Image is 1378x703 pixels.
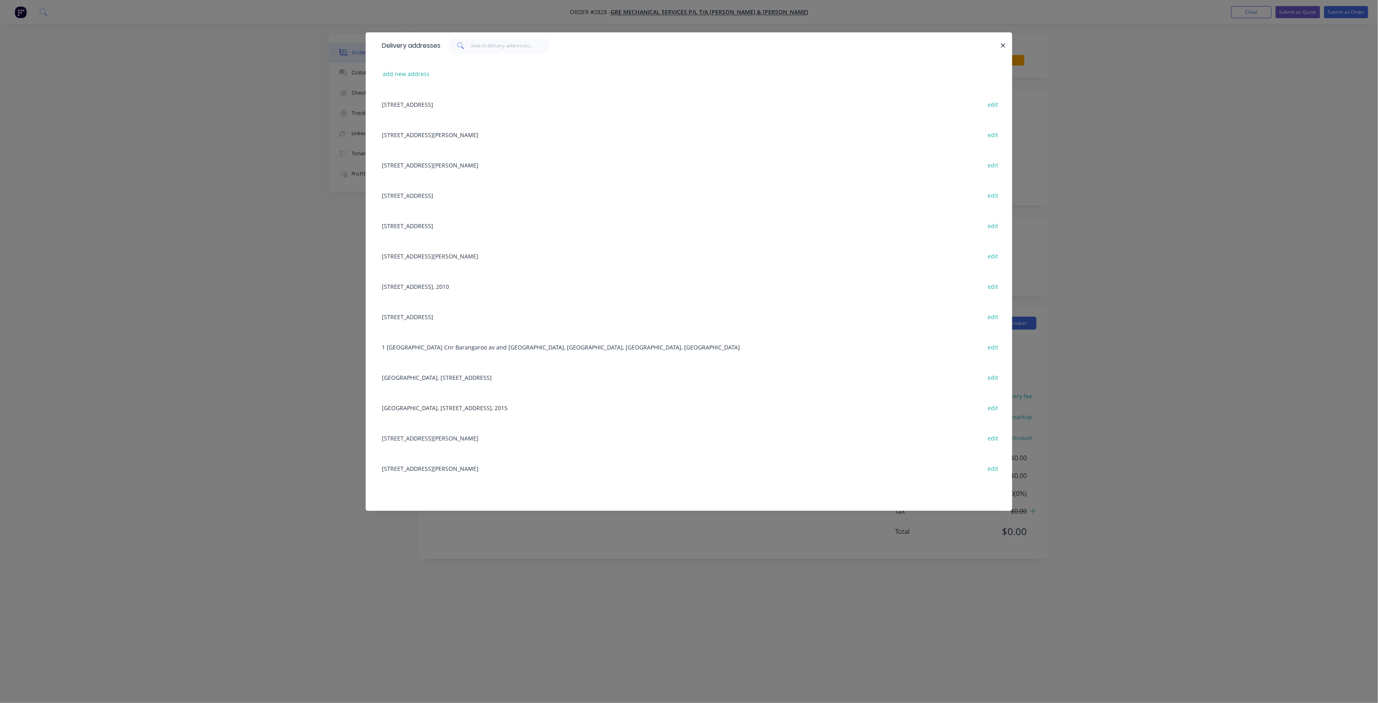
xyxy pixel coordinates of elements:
[984,463,1003,474] button: edit
[378,423,1000,453] div: [STREET_ADDRESS][PERSON_NAME]
[378,241,1000,271] div: [STREET_ADDRESS][PERSON_NAME]
[984,250,1003,261] button: edit
[378,332,1000,362] div: 1 [GEOGRAPHIC_DATA] Cnr Barangaroo av and [GEOGRAPHIC_DATA], [GEOGRAPHIC_DATA], [GEOGRAPHIC_DATA]...
[984,99,1003,110] button: edit
[984,432,1003,443] button: edit
[378,392,1000,423] div: [GEOGRAPHIC_DATA], [STREET_ADDRESS], 2015
[378,33,440,59] div: Delivery addresses
[984,311,1003,322] button: edit
[378,180,1000,210] div: [STREET_ADDRESS]
[378,453,1000,483] div: [STREET_ADDRESS][PERSON_NAME]
[984,341,1003,352] button: edit
[984,129,1003,140] button: edit
[379,68,434,79] button: add new address
[984,281,1003,292] button: edit
[378,150,1000,180] div: [STREET_ADDRESS][PERSON_NAME]
[378,210,1000,241] div: [STREET_ADDRESS]
[378,89,1000,119] div: [STREET_ADDRESS]
[378,362,1000,392] div: [GEOGRAPHIC_DATA], [STREET_ADDRESS]
[984,402,1003,413] button: edit
[984,372,1003,383] button: edit
[378,301,1000,332] div: [STREET_ADDRESS]
[378,271,1000,301] div: [STREET_ADDRESS], 2010
[471,38,550,54] input: Search delivery addresses...
[984,190,1003,201] button: edit
[378,119,1000,150] div: [STREET_ADDRESS][PERSON_NAME]
[984,220,1003,231] button: edit
[984,159,1003,170] button: edit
